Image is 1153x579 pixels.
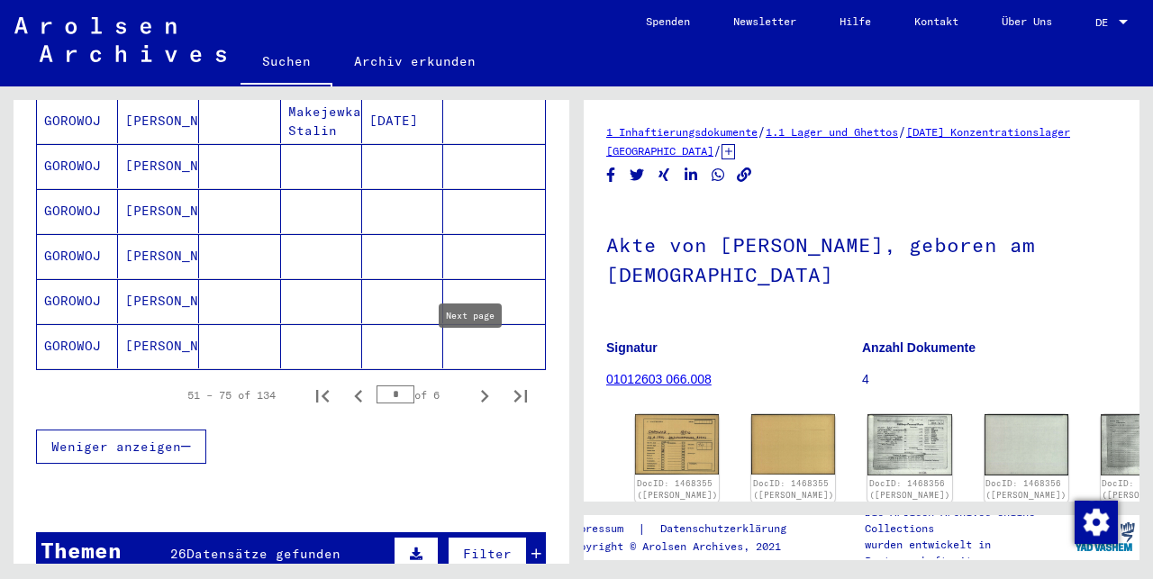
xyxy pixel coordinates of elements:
a: Impressum [567,520,638,538]
mat-cell: [PERSON_NAME] [118,324,199,368]
a: 1.1 Lager und Ghettos [766,125,898,139]
button: Share on Twitter [628,164,647,186]
b: Anzahl Dokumente [862,340,976,355]
img: 002.jpg [751,414,835,474]
button: Copy link [735,164,754,186]
button: Share on LinkedIn [682,164,701,186]
mat-cell: GOROWOJ [37,189,118,233]
button: Previous page [340,377,377,413]
div: 51 – 75 of 134 [187,387,276,403]
button: Weniger anzeigen [36,430,206,464]
span: / [713,142,722,158]
img: 001.jpg [635,414,719,474]
span: / [758,123,766,140]
mat-cell: [PERSON_NAME] [118,234,199,278]
mat-cell: GOROWOJ [37,324,118,368]
span: 26 [170,546,186,562]
button: First page [304,377,340,413]
button: Last page [503,377,539,413]
a: DocID: 1468356 ([PERSON_NAME]) [985,478,1067,501]
span: Weniger anzeigen [51,439,181,455]
span: Datensätze gefunden [186,546,340,562]
a: 1 Inhaftierungsdokumente [606,125,758,139]
button: Filter [448,537,527,571]
img: Arolsen_neg.svg [14,17,226,62]
mat-cell: Makejewka Stalin [281,99,362,143]
button: Next page [467,377,503,413]
mat-cell: [PERSON_NAME] [118,189,199,233]
a: DocID: 1468355 ([PERSON_NAME]) [637,478,718,501]
div: Themen [41,534,122,566]
p: Copyright © Arolsen Archives, 2021 [567,538,808,555]
div: | [567,520,808,538]
span: / [898,123,906,140]
a: Suchen [241,40,332,86]
p: Die Arolsen Archives Online-Collections [865,504,1070,537]
mat-cell: GOROWOJ [37,99,118,143]
mat-cell: [PERSON_NAME] [118,99,199,143]
mat-cell: [PERSON_NAME] [118,279,199,323]
img: yv_logo.png [1071,514,1139,559]
button: Share on Facebook [602,164,621,186]
mat-cell: [DATE] [362,99,443,143]
a: 01012603 066.008 [606,372,712,386]
mat-cell: GOROWOJ [37,144,118,188]
span: Filter [463,546,512,562]
img: 002.jpg [985,414,1068,475]
a: Datenschutzerklärung [646,520,808,538]
img: 001.jpg [867,414,951,475]
mat-cell: [PERSON_NAME] [118,144,199,188]
a: DocID: 1468355 ([PERSON_NAME]) [753,478,834,501]
p: wurden entwickelt in Partnerschaft mit [865,537,1070,569]
button: Share on WhatsApp [709,164,728,186]
b: Signatur [606,340,658,355]
h1: Akte von [PERSON_NAME], geboren am [DEMOGRAPHIC_DATA] [606,204,1117,312]
span: DE [1095,16,1115,29]
p: 4 [862,370,1117,389]
a: DocID: 1468356 ([PERSON_NAME]) [869,478,950,501]
mat-cell: GOROWOJ [37,279,118,323]
div: of 6 [377,386,467,403]
a: Archiv erkunden [332,40,497,83]
button: Share on Xing [655,164,674,186]
img: Zustimmung ändern [1075,501,1118,544]
mat-cell: GOROWOJ [37,234,118,278]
